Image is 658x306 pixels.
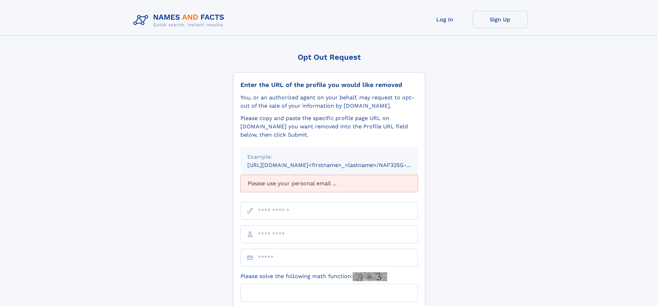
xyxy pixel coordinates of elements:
img: Logo Names and Facts [131,11,230,30]
a: Log In [417,11,473,28]
div: Please copy and paste the specific profile page URL on [DOMAIN_NAME] you want removed into the Pr... [240,114,418,139]
div: Opt Out Request [233,53,425,61]
label: Please solve the following math function: [240,272,387,281]
a: Sign Up [473,11,528,28]
small: [URL][DOMAIN_NAME]<firstname>_<lastname>/NAF325G-xxxxxxxx [247,162,431,168]
div: You, or an authorized agent on your behalf, may request to opt-out of the sale of your informatio... [240,93,418,110]
div: Please use your personal email ... [240,175,418,192]
div: Enter the URL of the profile you would like removed [240,81,418,89]
div: Example: [247,153,411,161]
